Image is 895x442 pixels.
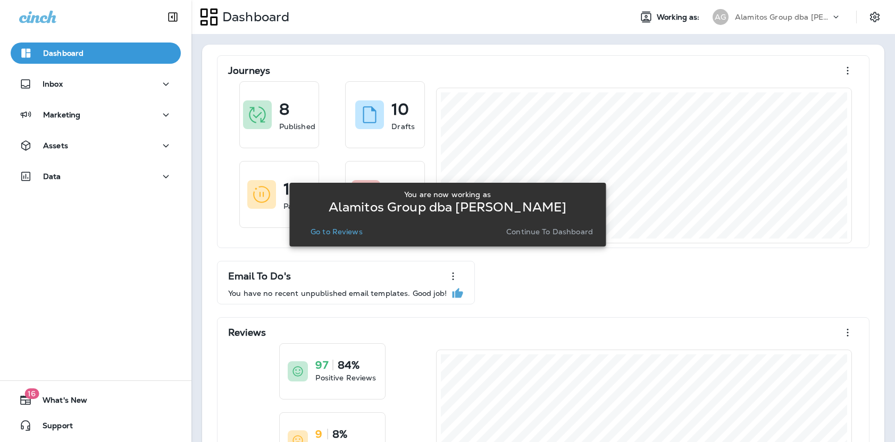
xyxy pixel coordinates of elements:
[43,172,61,181] p: Data
[279,104,289,115] p: 8
[43,80,63,88] p: Inbox
[32,421,73,434] span: Support
[11,42,181,64] button: Dashboard
[11,389,181,411] button: 16What's New
[311,227,363,236] p: Go to Reviews
[283,201,311,211] p: Paused
[43,49,83,57] p: Dashboard
[315,429,322,439] p: 9
[11,135,181,156] button: Assets
[279,121,315,132] p: Published
[404,190,491,199] p: You are now working as
[713,9,729,25] div: AG
[228,327,266,338] p: Reviews
[228,271,291,282] p: Email To Do's
[11,104,181,125] button: Marketing
[865,7,884,27] button: Settings
[329,203,566,211] p: Alamitos Group dba [PERSON_NAME]
[657,13,702,22] span: Working as:
[158,6,188,28] button: Collapse Sidebar
[735,13,831,21] p: Alamitos Group dba [PERSON_NAME]
[43,110,80,119] p: Marketing
[506,227,593,236] p: Continue to Dashboard
[502,224,597,239] button: Continue to Dashboard
[43,141,68,150] p: Assets
[24,388,39,399] span: 16
[306,224,367,239] button: Go to Reviews
[218,9,289,25] p: Dashboard
[11,73,181,95] button: Inbox
[283,184,301,194] p: 10
[332,429,347,439] p: 8%
[228,289,447,297] p: You have no recent unpublished email templates. Good job!
[11,166,181,187] button: Data
[228,65,270,76] p: Journeys
[11,415,181,436] button: Support
[32,396,87,409] span: What's New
